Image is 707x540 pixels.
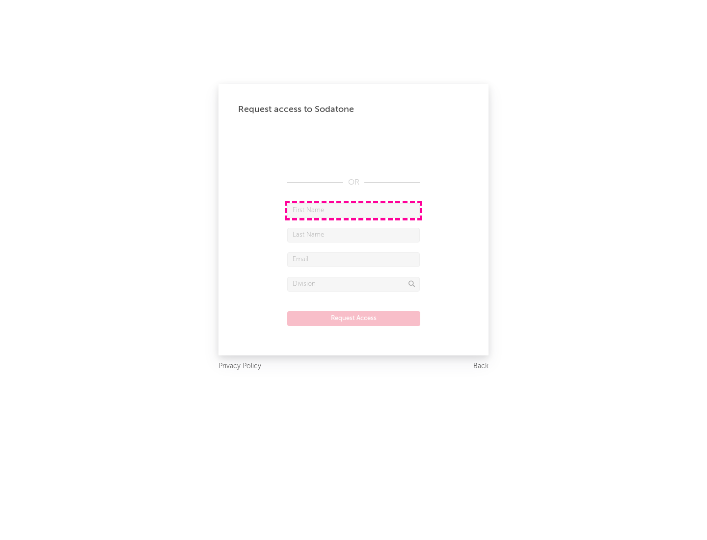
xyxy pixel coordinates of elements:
[238,104,469,115] div: Request access to Sodatone
[473,360,489,373] a: Back
[287,228,420,243] input: Last Name
[218,360,261,373] a: Privacy Policy
[287,252,420,267] input: Email
[287,277,420,292] input: Division
[287,311,420,326] button: Request Access
[287,177,420,189] div: OR
[287,203,420,218] input: First Name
